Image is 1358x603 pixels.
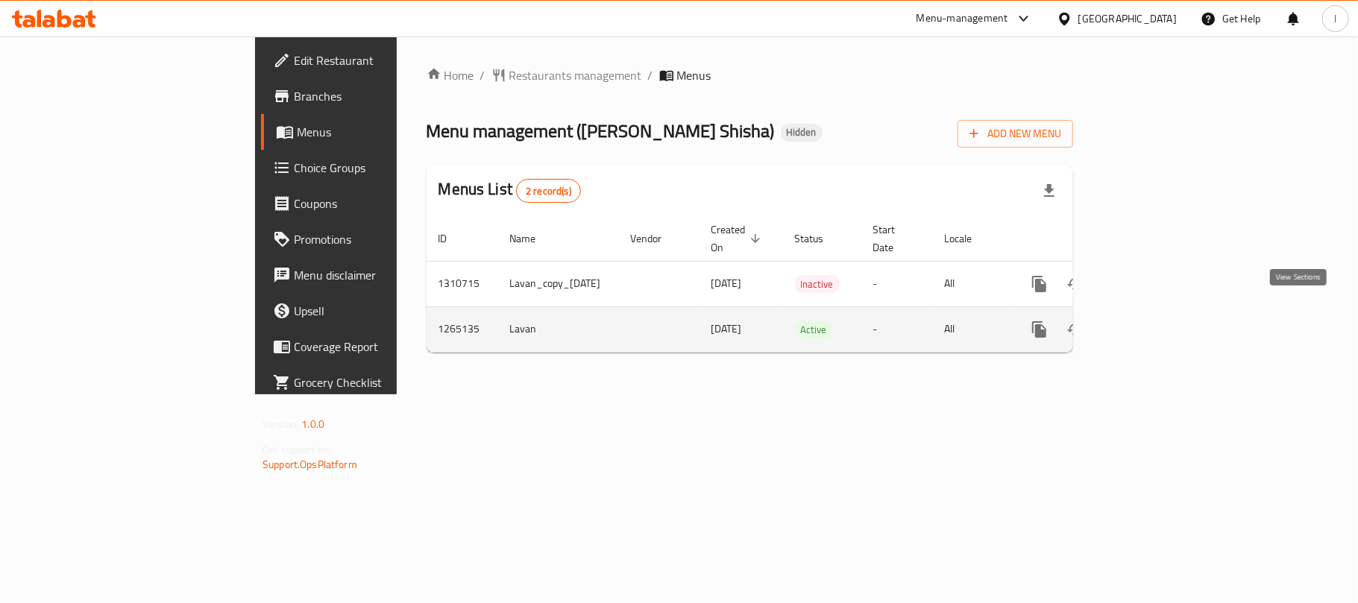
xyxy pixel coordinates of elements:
[1057,266,1093,302] button: Change Status
[1031,173,1067,209] div: Export file
[873,221,915,256] span: Start Date
[263,440,331,459] span: Get support on:
[294,87,470,105] span: Branches
[1078,10,1177,27] div: [GEOGRAPHIC_DATA]
[498,306,619,352] td: Lavan
[1022,312,1057,347] button: more
[781,124,823,142] div: Hidden
[294,302,470,320] span: Upsell
[294,373,470,391] span: Grocery Checklist
[491,66,642,84] a: Restaurants management
[294,51,470,69] span: Edit Restaurant
[294,266,470,284] span: Menu disclaimer
[480,66,485,84] li: /
[969,124,1061,143] span: Add New Menu
[294,195,470,212] span: Coupons
[711,319,742,338] span: [DATE]
[631,230,682,247] span: Vendor
[261,293,482,329] a: Upsell
[261,257,482,293] a: Menu disclaimer
[510,230,556,247] span: Name
[711,274,742,293] span: [DATE]
[861,261,933,306] td: -
[1334,10,1336,27] span: l
[498,261,619,306] td: Lavan_copy_[DATE]
[427,114,775,148] span: Menu management ( [PERSON_NAME] Shisha )
[297,123,470,141] span: Menus
[917,10,1008,28] div: Menu-management
[795,230,843,247] span: Status
[438,178,581,203] h2: Menus List
[517,184,580,198] span: 2 record(s)
[958,120,1073,148] button: Add New Menu
[261,114,482,150] a: Menus
[861,306,933,352] td: -
[1010,216,1177,262] th: Actions
[294,230,470,248] span: Promotions
[711,221,765,256] span: Created On
[261,42,482,78] a: Edit Restaurant
[294,159,470,177] span: Choice Groups
[301,414,324,434] span: 1.0.0
[263,455,357,474] a: Support.OpsPlatform
[795,321,833,338] div: Active
[945,230,992,247] span: Locale
[509,66,642,84] span: Restaurants management
[427,66,1073,84] nav: breadcrumb
[261,186,482,221] a: Coupons
[795,321,833,338] span: Active
[677,66,711,84] span: Menus
[261,150,482,186] a: Choice Groups
[438,230,467,247] span: ID
[1057,312,1093,347] button: Change Status
[261,364,482,400] a: Grocery Checklist
[795,275,840,293] div: Inactive
[261,78,482,114] a: Branches
[933,306,1010,352] td: All
[648,66,653,84] li: /
[516,179,581,203] div: Total records count
[781,126,823,139] span: Hidden
[795,276,840,293] span: Inactive
[294,338,470,356] span: Coverage Report
[933,261,1010,306] td: All
[261,329,482,364] a: Coverage Report
[261,221,482,257] a: Promotions
[263,414,299,434] span: Version:
[1022,266,1057,302] button: more
[427,216,1177,353] table: enhanced table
